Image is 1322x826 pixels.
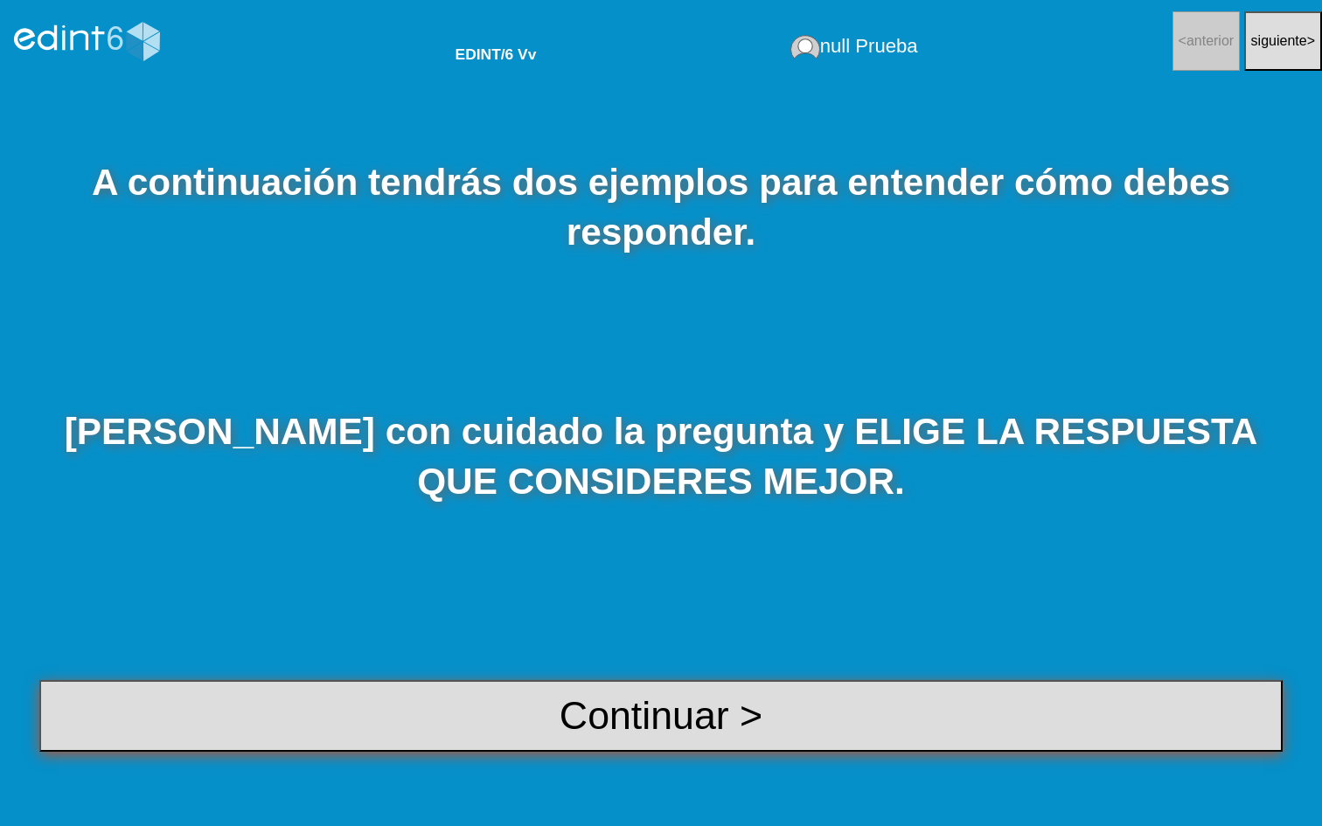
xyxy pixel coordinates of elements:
button: Continuar > [39,680,1282,752]
div: item: 6VvG2 [456,45,537,64]
button: siguiente> [1244,11,1322,71]
span: anterior [1186,33,1234,48]
div: Persona a la que se aplica este test [790,35,917,59]
button: <anterior [1172,11,1241,71]
p: [PERSON_NAME] con cuidado la pregunta y ELIGE LA RESPUESTA QUE CONSIDERES MEJOR. [39,406,1282,506]
p: A continuación tendrás dos ejemplos para entender cómo debes responder. [39,157,1282,257]
img: alumnogenerico.svg [790,35,819,59]
img: logo_edint6_num_blanco.svg [8,8,166,75]
div: item: 6VvG2 [428,18,536,64]
span: siguiente [1251,33,1307,48]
